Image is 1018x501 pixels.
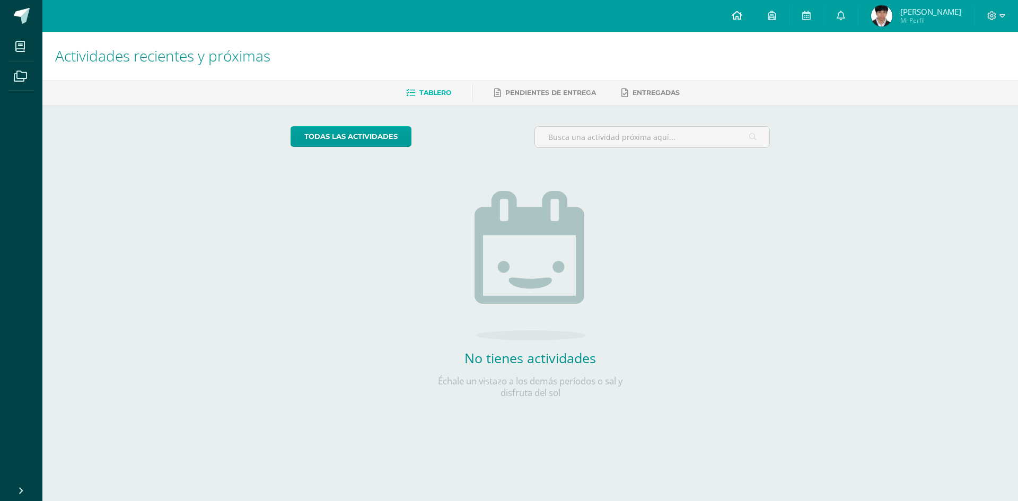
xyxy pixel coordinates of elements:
[535,127,770,147] input: Busca una actividad próxima aquí...
[406,84,451,101] a: Tablero
[633,89,680,96] span: Entregadas
[424,375,636,399] p: Échale un vistazo a los demás períodos o sal y disfruta del sol
[494,84,596,101] a: Pendientes de entrega
[424,349,636,367] h2: No tienes actividades
[900,16,961,25] span: Mi Perfil
[871,5,892,27] img: 3045d4310834baef8383291d54d51643.png
[55,46,270,66] span: Actividades recientes y próximas
[291,126,411,147] a: todas las Actividades
[475,191,586,340] img: no_activities.png
[419,89,451,96] span: Tablero
[505,89,596,96] span: Pendientes de entrega
[900,6,961,17] span: [PERSON_NAME]
[621,84,680,101] a: Entregadas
